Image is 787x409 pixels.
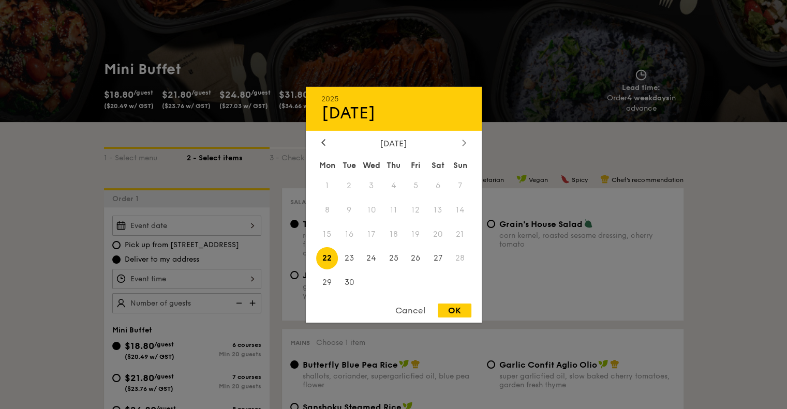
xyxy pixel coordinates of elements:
[321,103,466,123] div: [DATE]
[427,247,449,269] span: 27
[382,247,405,269] span: 25
[316,174,338,196] span: 1
[360,156,382,174] div: Wed
[449,174,471,196] span: 7
[316,223,338,245] span: 15
[382,174,405,196] span: 4
[316,271,338,294] span: 29
[382,199,405,221] span: 11
[338,247,360,269] span: 23
[405,156,427,174] div: Fri
[338,156,360,174] div: Tue
[449,199,471,221] span: 14
[360,223,382,245] span: 17
[316,156,338,174] div: Mon
[405,174,427,196] span: 5
[427,223,449,245] span: 20
[316,199,338,221] span: 8
[338,223,360,245] span: 16
[382,223,405,245] span: 18
[449,247,471,269] span: 28
[382,156,405,174] div: Thu
[321,138,466,148] div: [DATE]
[449,223,471,245] span: 21
[338,199,360,221] span: 9
[316,247,338,269] span: 22
[360,247,382,269] span: 24
[405,247,427,269] span: 26
[405,199,427,221] span: 12
[360,199,382,221] span: 10
[449,156,471,174] div: Sun
[427,174,449,196] span: 6
[321,94,466,103] div: 2025
[438,304,471,317] div: OK
[385,304,436,317] div: Cancel
[405,223,427,245] span: 19
[427,199,449,221] span: 13
[360,174,382,196] span: 3
[338,271,360,294] span: 30
[427,156,449,174] div: Sat
[338,174,360,196] span: 2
